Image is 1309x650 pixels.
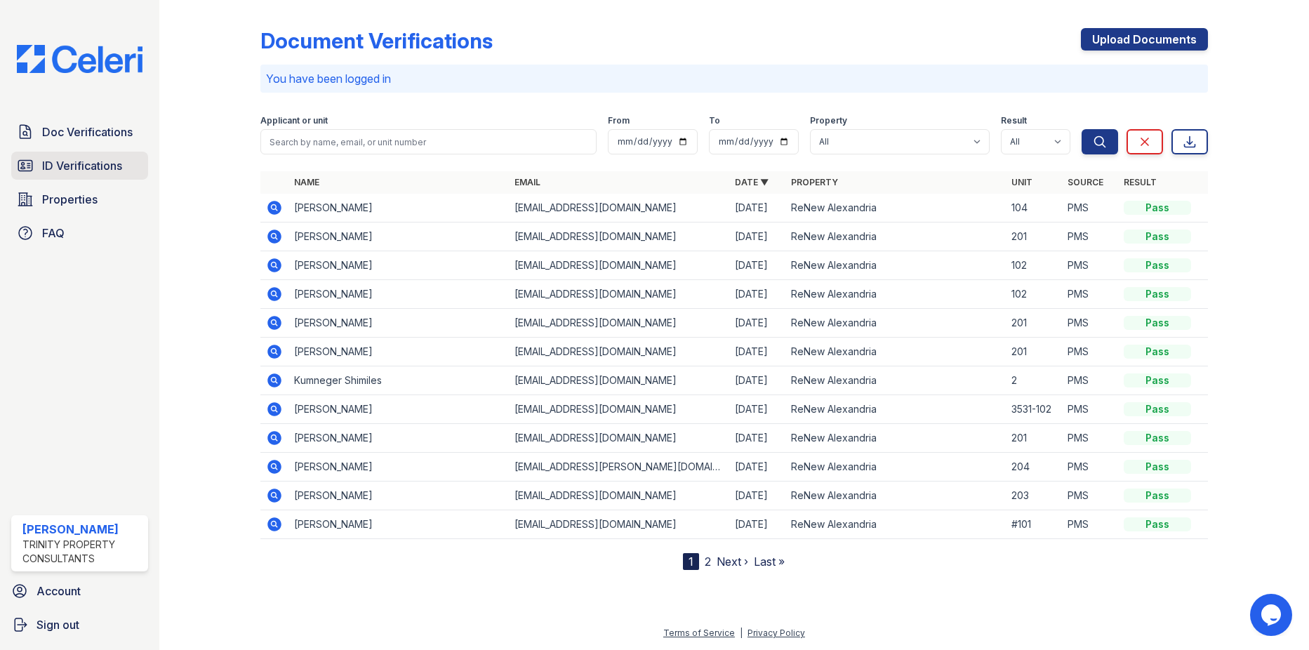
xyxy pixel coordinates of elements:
button: Sign out [6,611,154,639]
label: Result [1001,115,1027,126]
td: [DATE] [729,510,785,539]
td: ReNew Alexandria [785,223,1006,251]
span: ID Verifications [42,157,122,174]
td: #101 [1006,510,1062,539]
td: PMS [1062,338,1118,366]
td: 3531-102 [1006,395,1062,424]
div: Pass [1124,431,1191,445]
span: FAQ [42,225,65,241]
td: [EMAIL_ADDRESS][DOMAIN_NAME] [509,424,729,453]
p: You have been logged in [266,70,1202,87]
td: PMS [1062,395,1118,424]
td: 201 [1006,223,1062,251]
td: [PERSON_NAME] [288,251,509,280]
td: [PERSON_NAME] [288,453,509,482]
a: Date ▼ [735,177,769,187]
td: [PERSON_NAME] [288,482,509,510]
td: [DATE] [729,424,785,453]
td: 201 [1006,309,1062,338]
td: [EMAIL_ADDRESS][DOMAIN_NAME] [509,395,729,424]
td: [EMAIL_ADDRESS][DOMAIN_NAME] [509,223,729,251]
label: Applicant or unit [260,115,328,126]
span: Properties [42,191,98,208]
td: [DATE] [729,251,785,280]
td: PMS [1062,309,1118,338]
td: [PERSON_NAME] [288,280,509,309]
td: 2 [1006,366,1062,395]
td: PMS [1062,366,1118,395]
td: [EMAIL_ADDRESS][DOMAIN_NAME] [509,194,729,223]
td: [DATE] [729,366,785,395]
img: CE_Logo_Blue-a8612792a0a2168367f1c8372b55b34899dd931a85d93a1a3d3e32e68fde9ad4.png [6,45,154,73]
td: Kumneger Shimiles [288,366,509,395]
div: Trinity Property Consultants [22,538,142,566]
td: 102 [1006,280,1062,309]
label: Property [810,115,847,126]
td: [DATE] [729,194,785,223]
a: Last » [754,555,785,569]
iframe: chat widget [1250,594,1295,636]
td: 201 [1006,338,1062,366]
td: [PERSON_NAME] [288,510,509,539]
a: Source [1068,177,1103,187]
label: From [608,115,630,126]
td: ReNew Alexandria [785,424,1006,453]
td: PMS [1062,194,1118,223]
div: Pass [1124,517,1191,531]
a: Privacy Policy [747,628,805,638]
div: Pass [1124,489,1191,503]
td: [DATE] [729,482,785,510]
div: Pass [1124,258,1191,272]
td: PMS [1062,424,1118,453]
div: Pass [1124,345,1191,359]
td: [EMAIL_ADDRESS][DOMAIN_NAME] [509,251,729,280]
a: FAQ [11,219,148,247]
td: [EMAIL_ADDRESS][DOMAIN_NAME] [509,366,729,395]
td: [PERSON_NAME] [288,309,509,338]
td: 102 [1006,251,1062,280]
a: Terms of Service [663,628,735,638]
div: [PERSON_NAME] [22,521,142,538]
td: ReNew Alexandria [785,251,1006,280]
td: PMS [1062,482,1118,510]
td: [DATE] [729,453,785,482]
td: [DATE] [729,223,785,251]
td: [EMAIL_ADDRESS][DOMAIN_NAME] [509,280,729,309]
td: PMS [1062,280,1118,309]
a: Doc Verifications [11,118,148,146]
td: ReNew Alexandria [785,395,1006,424]
a: Email [514,177,540,187]
div: | [740,628,743,638]
td: ReNew Alexandria [785,366,1006,395]
td: ReNew Alexandria [785,309,1006,338]
a: Unit [1011,177,1032,187]
a: Result [1124,177,1157,187]
div: Pass [1124,287,1191,301]
a: Properties [11,185,148,213]
td: 203 [1006,482,1062,510]
td: ReNew Alexandria [785,280,1006,309]
td: [EMAIL_ADDRESS][PERSON_NAME][DOMAIN_NAME] [509,453,729,482]
a: Account [6,577,154,605]
td: PMS [1062,251,1118,280]
td: PMS [1062,453,1118,482]
span: Sign out [36,616,79,633]
td: [DATE] [729,309,785,338]
td: [DATE] [729,280,785,309]
div: Document Verifications [260,28,493,53]
td: ReNew Alexandria [785,194,1006,223]
input: Search by name, email, or unit number [260,129,596,154]
div: 1 [683,553,699,570]
td: [PERSON_NAME] [288,395,509,424]
td: [PERSON_NAME] [288,223,509,251]
td: [EMAIL_ADDRESS][DOMAIN_NAME] [509,309,729,338]
span: Doc Verifications [42,124,133,140]
td: 104 [1006,194,1062,223]
td: [PERSON_NAME] [288,194,509,223]
td: [EMAIL_ADDRESS][DOMAIN_NAME] [509,510,729,539]
div: Pass [1124,230,1191,244]
td: PMS [1062,510,1118,539]
td: 204 [1006,453,1062,482]
a: Property [791,177,838,187]
td: ReNew Alexandria [785,453,1006,482]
